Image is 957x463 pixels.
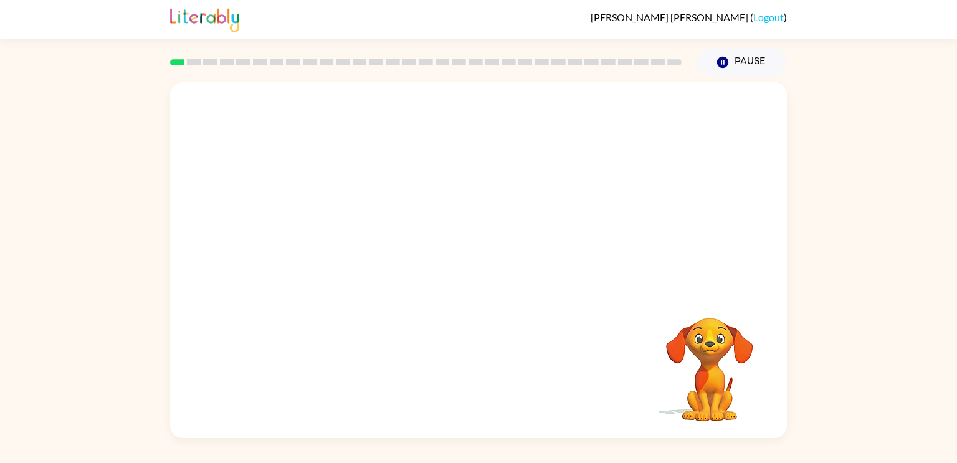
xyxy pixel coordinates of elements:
span: [PERSON_NAME] [PERSON_NAME] [591,11,750,23]
div: ( ) [591,11,787,23]
a: Logout [753,11,784,23]
img: Literably [170,5,239,32]
video: Your browser must support playing .mp4 files to use Literably. Please try using another browser. [647,298,772,423]
button: Pause [697,48,787,77]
